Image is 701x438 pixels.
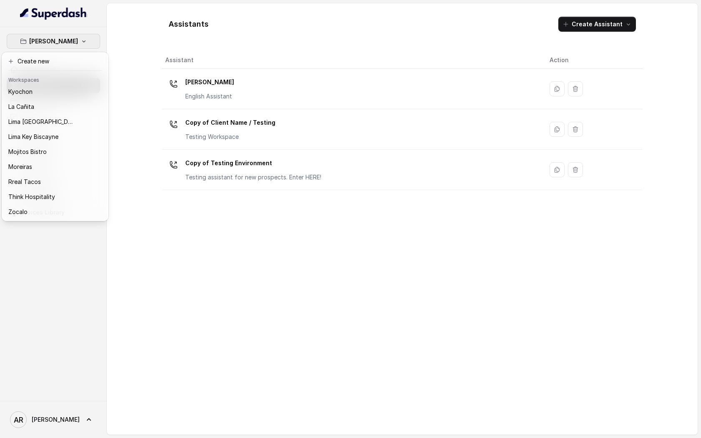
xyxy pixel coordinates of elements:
p: Think Hospitality [8,192,55,202]
button: Create new [3,54,107,69]
p: Rreal Tacos [8,177,41,187]
header: Workspaces [3,73,107,86]
p: Mojitos Bistro [8,147,47,157]
p: [PERSON_NAME] [29,36,78,46]
p: Zocalo [8,207,28,217]
p: La Cañita [8,102,34,112]
p: Kyochon [8,87,33,97]
div: [PERSON_NAME] [2,52,108,221]
p: Moreiras [8,162,32,172]
p: Lima [GEOGRAPHIC_DATA] [8,117,75,127]
button: [PERSON_NAME] [7,34,100,49]
p: Lima Key Biscayne [8,132,58,142]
